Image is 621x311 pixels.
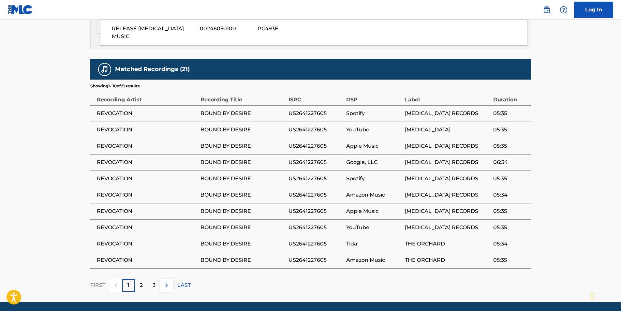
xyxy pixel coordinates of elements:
[346,224,402,231] span: YouTube
[288,207,343,215] span: US2641227605
[101,66,109,73] img: Matched Recordings
[560,6,568,14] img: help
[493,142,528,150] span: 05:35
[97,224,197,231] span: REVOCATION
[200,256,285,264] span: BOUND BY DESIRE
[288,240,343,248] span: US2641227605
[177,281,191,289] p: LAST
[288,89,343,104] div: ISRC
[288,224,343,231] span: US2641227605
[346,256,402,264] span: Amazon Music
[493,240,528,248] span: 05:34
[200,175,285,183] span: BOUND BY DESIRE
[405,142,490,150] span: [MEDICAL_DATA] RECORDS
[288,158,343,166] span: US2641227605
[557,3,570,16] div: Help
[200,110,285,117] span: BOUND BY DESIRE
[97,240,197,248] span: REVOCATION
[405,126,490,134] span: [MEDICAL_DATA]
[288,256,343,264] span: US2641227605
[288,191,343,199] span: US2641227605
[97,158,197,166] span: REVOCATION
[97,256,197,264] span: REVOCATION
[346,89,402,104] div: DSP
[493,207,528,215] span: 05:35
[112,25,195,40] span: RELEASE [MEDICAL_DATA] MUSIC
[97,126,197,134] span: REVOCATION
[97,110,197,117] span: REVOCATION
[493,256,528,264] span: 05:35
[346,175,402,183] span: Spotify
[493,224,528,231] span: 05:35
[153,281,155,289] p: 3
[346,191,402,199] span: Amazon Music
[588,280,621,311] iframe: Chat Widget
[200,126,285,134] span: BOUND BY DESIRE
[288,126,343,134] span: US2641227605
[405,158,490,166] span: [MEDICAL_DATA] RECORDS
[405,240,490,248] span: THE ORCHARD
[574,2,613,18] a: Log In
[346,126,402,134] span: YouTube
[543,6,551,14] img: search
[405,224,490,231] span: [MEDICAL_DATA] RECORDS
[140,281,143,289] p: 2
[540,3,553,16] a: Public Search
[493,89,528,104] div: Duration
[590,286,594,306] div: Drag
[405,207,490,215] span: [MEDICAL_DATA] RECORDS
[405,256,490,264] span: THE ORCHARD
[200,89,285,104] div: Recording Title
[97,142,197,150] span: REVOCATION
[493,175,528,183] span: 05:35
[200,142,285,150] span: BOUND BY DESIRE
[493,110,528,117] span: 05:35
[127,281,129,289] p: 1
[405,89,490,104] div: Label
[405,191,490,199] span: [MEDICAL_DATA] RECORDS
[493,191,528,199] span: 05:34
[346,110,402,117] span: Spotify
[97,191,197,199] span: REVOCATION
[163,281,170,289] img: right
[200,207,285,215] span: BOUND BY DESIRE
[405,110,490,117] span: [MEDICAL_DATA] RECORDS
[200,240,285,248] span: BOUND BY DESIRE
[288,175,343,183] span: US2641227605
[346,240,402,248] span: Tidal
[258,25,324,33] span: PC493E
[493,126,528,134] span: 05:35
[346,207,402,215] span: Apple Music
[90,281,105,289] p: FIRST
[97,89,197,104] div: Recording Artist
[200,191,285,199] span: BOUND BY DESIRE
[200,224,285,231] span: BOUND BY DESIRE
[346,158,402,166] span: Google, LLC
[288,142,343,150] span: US2641227605
[288,110,343,117] span: US2641227605
[8,5,33,14] img: MLC Logo
[346,142,402,150] span: Apple Music
[405,175,490,183] span: [MEDICAL_DATA] RECORDS
[90,83,140,89] p: Showing 1 - 10 of 21 results
[97,207,197,215] span: REVOCATION
[97,175,197,183] span: REVOCATION
[200,158,285,166] span: BOUND BY DESIRE
[493,158,528,166] span: 06:34
[200,25,253,33] span: 00246050100
[115,66,190,73] h5: Matched Recordings (21)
